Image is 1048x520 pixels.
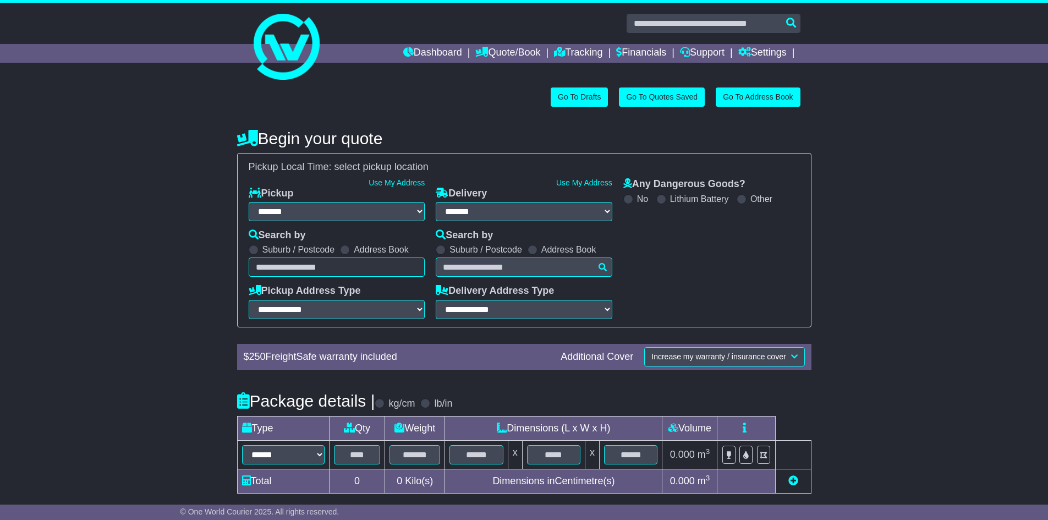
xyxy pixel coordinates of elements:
[388,398,415,410] label: kg/cm
[716,87,800,107] a: Go To Address Book
[644,347,804,366] button: Increase my warranty / insurance cover
[670,475,695,486] span: 0.000
[237,416,329,440] td: Type
[788,475,798,486] a: Add new item
[651,352,786,361] span: Increase my warranty / insurance cover
[508,440,522,469] td: x
[237,392,375,410] h4: Package details |
[623,178,745,190] label: Any Dangerous Goods?
[541,244,596,255] label: Address Book
[680,44,725,63] a: Support
[329,469,385,493] td: 0
[249,351,266,362] span: 250
[445,416,662,440] td: Dimensions (L x W x H)
[237,129,811,147] h4: Begin your quote
[556,178,612,187] a: Use My Address
[385,469,445,493] td: Kilo(s)
[238,351,556,363] div: $ FreightSafe warranty included
[237,469,329,493] td: Total
[585,440,600,469] td: x
[262,244,335,255] label: Suburb / Postcode
[249,188,294,200] label: Pickup
[249,285,361,297] label: Pickup Address Type
[475,44,540,63] a: Quote/Book
[329,416,385,440] td: Qty
[698,449,710,460] span: m
[445,469,662,493] td: Dimensions in Centimetre(s)
[354,244,409,255] label: Address Book
[555,351,639,363] div: Additional Cover
[397,475,402,486] span: 0
[449,244,522,255] label: Suburb / Postcode
[436,188,487,200] label: Delivery
[698,475,710,486] span: m
[249,229,306,242] label: Search by
[554,44,602,63] a: Tracking
[619,87,705,107] a: Go To Quotes Saved
[436,285,554,297] label: Delivery Address Type
[616,44,666,63] a: Financials
[706,474,710,482] sup: 3
[750,194,772,204] label: Other
[670,449,695,460] span: 0.000
[434,398,452,410] label: lb/in
[551,87,608,107] a: Go To Drafts
[334,161,429,172] span: select pickup location
[180,507,339,516] span: © One World Courier 2025. All rights reserved.
[385,416,445,440] td: Weight
[662,416,717,440] td: Volume
[369,178,425,187] a: Use My Address
[436,229,493,242] label: Search by
[670,194,729,204] label: Lithium Battery
[403,44,462,63] a: Dashboard
[637,194,648,204] label: No
[706,447,710,456] sup: 3
[243,161,805,173] div: Pickup Local Time:
[738,44,787,63] a: Settings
